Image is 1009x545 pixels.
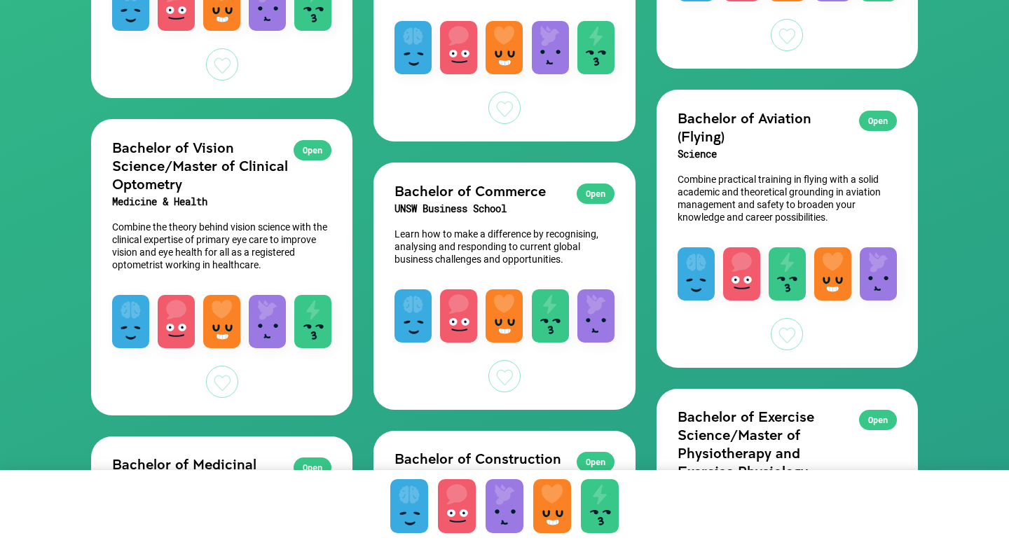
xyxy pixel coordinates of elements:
[678,145,897,163] h3: Science
[91,119,352,415] a: OpenBachelor of Vision Science/Master of Clinical OptometryMedicine & HealthCombine the theory be...
[678,407,897,480] h2: Bachelor of Exercise Science/Master of Physiotherapy and Exercise Physiology
[394,181,614,200] h2: Bachelor of Commerce
[394,200,614,218] h3: UNSW Business School
[294,140,331,160] div: Open
[859,111,897,131] div: Open
[294,457,331,478] div: Open
[112,138,331,193] h2: Bachelor of Vision Science/Master of Clinical Optometry
[394,228,614,265] p: Learn how to make a difference by recognising, analysing and responding to current global busines...
[657,90,918,368] a: OpenBachelor of Aviation (Flying)ScienceCombine practical training in flying with a solid academi...
[112,193,331,211] h3: Medicine & Health
[859,410,897,430] div: Open
[678,173,897,223] p: Combine practical training in flying with a solid academic and theoretical grounding in aviation ...
[112,455,331,491] h2: Bachelor of Medicinal Chemistry (Honours)
[678,109,897,145] h2: Bachelor of Aviation (Flying)
[394,449,614,485] h2: Bachelor of Construction Management and Property
[577,452,615,472] div: Open
[577,184,615,204] div: Open
[112,221,331,271] p: Combine the theory behind vision science with the clinical expertise of primary eye care to impro...
[373,163,635,410] a: OpenBachelor of CommerceUNSW Business SchoolLearn how to make a difference by recognising, analys...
